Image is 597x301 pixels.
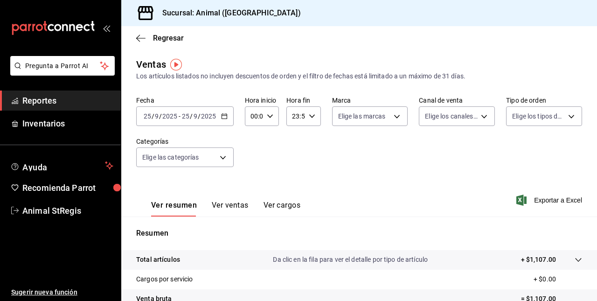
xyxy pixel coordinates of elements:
[22,160,101,171] span: Ayuda
[136,228,582,239] p: Resumen
[190,112,193,120] span: /
[22,183,96,193] font: Recomienda Parrot
[136,34,184,42] button: Regresar
[512,112,565,121] span: Elige los tipos de orden
[286,97,320,104] label: Hora fin
[170,59,182,70] img: Marcador de información sobre herramientas
[153,34,184,42] span: Regresar
[264,201,301,217] button: Ver cargos
[162,112,178,120] input: ----
[25,61,100,71] span: Pregunta a Parrot AI
[143,112,152,120] input: --
[534,274,582,284] p: + $0.00
[212,201,249,217] button: Ver ventas
[155,7,301,19] h3: Sucursal: Animal ([GEOGRAPHIC_DATA])
[136,255,180,265] p: Total artículos
[198,112,201,120] span: /
[142,153,199,162] span: Elige las categorías
[152,112,154,120] span: /
[22,96,56,105] font: Reportes
[136,97,234,104] label: Fecha
[159,112,162,120] span: /
[419,97,495,104] label: Canal de venta
[332,97,408,104] label: Marca
[521,255,556,265] p: + $1,107.00
[136,274,193,284] p: Cargos por servicio
[103,24,110,32] button: open_drawer_menu
[534,196,582,204] font: Exportar a Excel
[181,112,190,120] input: --
[7,68,115,77] a: Pregunta a Parrot AI
[245,97,279,104] label: Hora inicio
[425,112,478,121] span: Elige los canales de venta
[151,201,300,217] div: Pestañas de navegación
[201,112,216,120] input: ----
[136,71,582,81] div: Los artículos listados no incluyen descuentos de orden y el filtro de fechas está limitado a un m...
[10,56,115,76] button: Pregunta a Parrot AI
[11,288,77,296] font: Sugerir nueva función
[338,112,386,121] span: Elige las marcas
[154,112,159,120] input: --
[518,195,582,206] button: Exportar a Excel
[22,119,65,128] font: Inventarios
[273,255,428,265] p: Da clic en la fila para ver el detalle por tipo de artículo
[151,201,197,210] font: Ver resumen
[506,97,582,104] label: Tipo de orden
[136,138,234,145] label: Categorías
[136,57,166,71] div: Ventas
[193,112,198,120] input: --
[179,112,180,120] span: -
[22,206,81,216] font: Animal StRegis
